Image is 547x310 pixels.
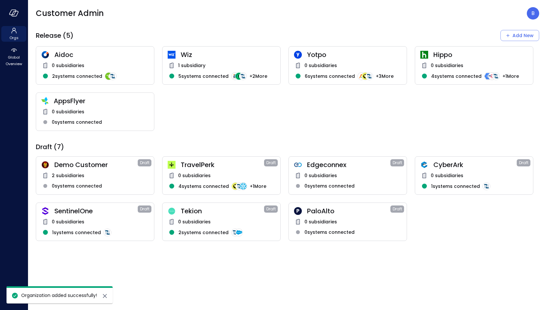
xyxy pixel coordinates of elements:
span: 0 subsidiaries [431,62,463,69]
img: integration-logo [484,72,492,80]
span: 2 subsidiaries [52,172,84,179]
div: Add New Organization [500,30,539,41]
button: close [101,292,109,300]
span: + 3 More [376,73,394,80]
span: + 1 More [502,73,519,80]
span: Draft [140,160,149,166]
span: 0 subsidiaries [52,62,84,69]
span: 0 systems connected [52,119,102,126]
img: oujisyhxiqy1h0xilnqx [41,207,49,215]
span: 1 systems connected [431,183,480,190]
span: Edgeconnex [307,161,390,169]
img: a5he5ildahzqx8n3jb8t [420,161,428,169]
span: Release (5) [36,31,74,40]
span: Customer Admin [36,8,104,19]
button: Add New [500,30,539,41]
img: integration-logo [105,72,113,80]
img: zbmm8o9awxf8yv3ehdzf [41,97,49,105]
span: CyberArk [433,161,517,169]
span: TravelPerk [181,161,264,169]
span: SentinelOne [54,207,138,215]
img: rosehlgmm5jjurozkspi [294,51,302,59]
span: Draft [140,206,149,212]
img: integration-logo [231,229,239,236]
span: 5 systems connected [178,73,229,80]
span: Draft [266,160,276,166]
span: 0 subsidiaries [178,218,211,225]
span: Tekion [181,207,264,215]
span: 0 systems connected [52,182,102,190]
img: ynjrjpaiymlkbkxtflmu [420,51,428,59]
span: Draft [266,206,276,212]
img: dweq851rzgflucm4u1c8 [168,207,175,215]
span: Draft (7) [36,143,64,151]
span: AppsFlyer [54,97,149,105]
span: 1 subsidiary [178,62,205,69]
img: integration-logo [109,72,117,80]
div: Add New [512,32,534,40]
span: PaloAlto [307,207,390,215]
img: integration-logo [361,72,369,80]
span: Wiz [181,50,275,59]
img: integration-logo [231,72,239,80]
span: 2 systems connected [52,73,102,80]
img: integration-logo [235,72,243,80]
span: 0 subsidiaries [52,108,84,115]
span: 0 subsidiaries [304,172,337,179]
img: integration-logo [492,72,500,80]
span: 0 subsidiaries [304,218,337,225]
img: integration-logo [365,72,373,80]
img: integration-logo [239,182,247,190]
span: 4 systems connected [178,183,229,190]
img: scnakozdowacoarmaydw [41,161,49,169]
span: 0 subsidiaries [431,172,463,179]
span: Yotpo [307,50,401,59]
img: integration-logo [235,182,243,190]
div: Orgs [1,26,26,42]
span: 0 systems connected [304,182,355,190]
img: integration-logo [483,182,490,190]
span: Organization added successfully! [21,292,97,299]
img: integration-logo [358,72,365,80]
p: B [531,9,535,17]
span: Hippo [433,50,528,59]
span: 1 systems connected [52,229,101,236]
span: 0 subsidiaries [178,172,211,179]
span: Global Overview [4,54,24,67]
span: + 2 More [249,73,267,80]
div: P [294,207,302,215]
img: integration-logo [231,182,239,190]
span: 0 subsidiaries [52,218,84,225]
div: Global Overview [1,46,26,68]
span: Orgs [9,35,19,41]
span: 2 systems connected [178,229,229,236]
span: 0 subsidiaries [304,62,337,69]
span: Draft [393,160,402,166]
div: Boaz [527,7,539,20]
span: 0 systems connected [304,229,355,236]
img: integration-logo [235,229,243,236]
span: Demo Customer [54,161,138,169]
span: Draft [519,160,528,166]
img: integration-logo [239,72,247,80]
span: 6 systems connected [305,73,355,80]
span: + 1 More [250,183,266,190]
img: hddnet8eoxqedtuhlo6i [41,51,49,59]
span: Draft [393,206,402,212]
img: gkfkl11jtdpupy4uruhy [294,161,302,169]
span: Aidoc [54,50,149,59]
img: euz2wel6fvrjeyhjwgr9 [168,161,175,169]
img: integration-logo [104,229,111,236]
span: 4 systems connected [431,73,482,80]
img: cfcvbyzhwvtbhao628kj [168,51,175,59]
img: integration-logo [488,72,496,80]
